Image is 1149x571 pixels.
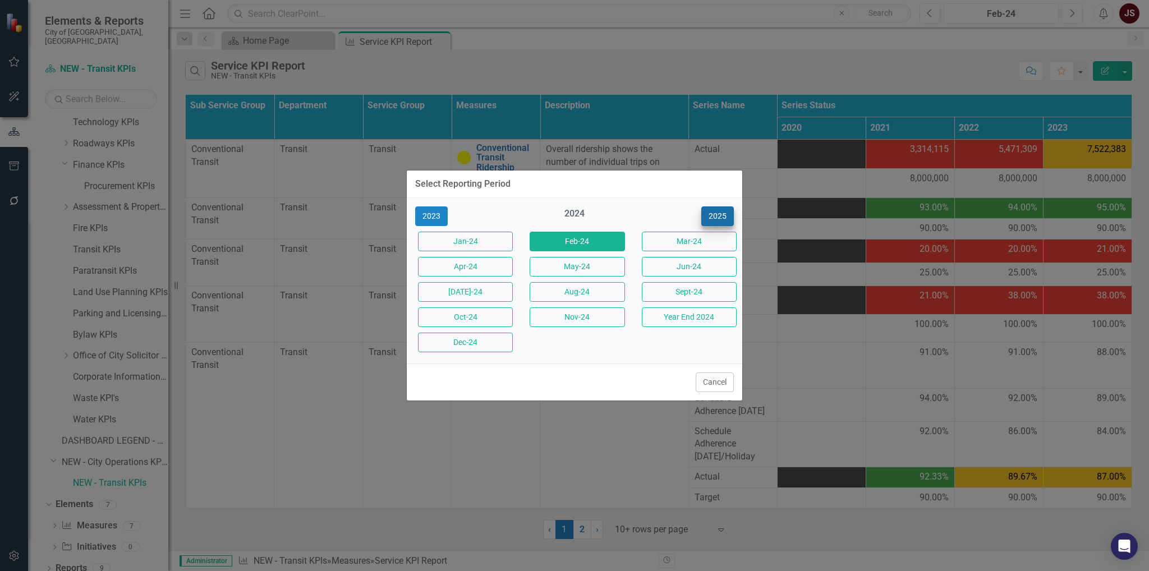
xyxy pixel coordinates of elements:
[701,206,734,226] button: 2025
[1111,533,1138,560] div: Open Intercom Messenger
[415,179,511,189] div: Select Reporting Period
[642,282,737,302] button: Sept-24
[418,232,513,251] button: Jan-24
[530,307,624,327] button: Nov-24
[418,257,513,277] button: Apr-24
[418,307,513,327] button: Oct-24
[696,372,734,392] button: Cancel
[418,333,513,352] button: Dec-24
[527,208,622,226] div: 2024
[530,257,624,277] button: May-24
[530,282,624,302] button: Aug-24
[642,257,737,277] button: Jun-24
[418,282,513,302] button: [DATE]-24
[642,232,737,251] button: Mar-24
[642,307,737,327] button: Year End 2024
[415,206,448,226] button: 2023
[530,232,624,251] button: Feb-24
